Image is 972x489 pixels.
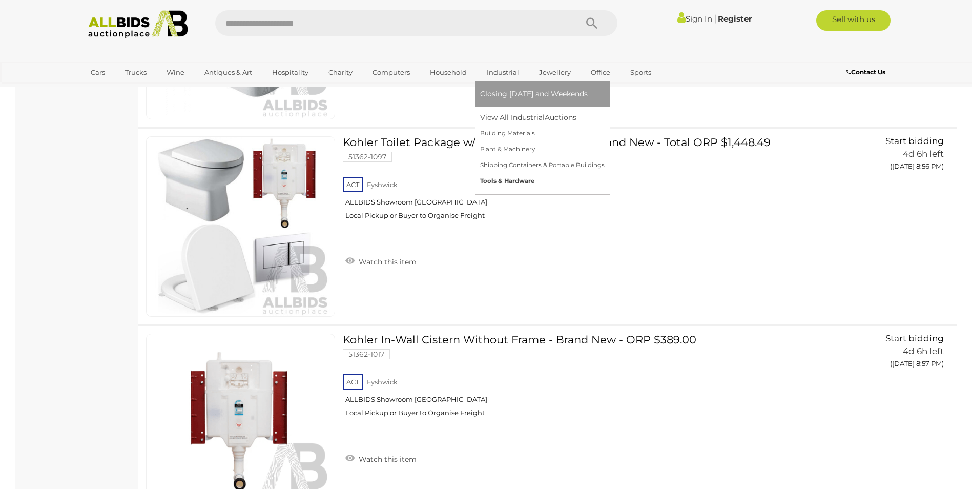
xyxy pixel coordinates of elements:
a: [GEOGRAPHIC_DATA] [84,81,170,98]
span: | [714,13,716,24]
a: Industrial [480,64,526,81]
a: Watch this item [343,451,419,466]
a: Antiques & Art [198,64,259,81]
a: Register [718,14,752,24]
a: Computers [366,64,417,81]
a: Trucks [118,64,153,81]
a: Sports [624,64,658,81]
img: 51362-1097a.jpg [151,137,330,316]
a: Household [423,64,473,81]
a: Sell with us [816,10,891,31]
a: Watch this item [343,253,419,269]
a: Kohler Toilet Package w/ YEAUPE Toilet Seat - Brand New - Total ORP $1,448.49 51362-1097 ACT Fysh... [350,136,813,228]
span: Start bidding [885,136,944,146]
a: Jewellery [532,64,577,81]
a: Wine [160,64,191,81]
span: Watch this item [356,455,417,464]
a: Hospitality [265,64,315,81]
img: Allbids.com.au [82,10,194,38]
span: Watch this item [356,257,417,267]
b: Contact Us [846,68,885,76]
a: Cars [84,64,112,81]
a: Start bidding 4d 6h left ([DATE] 8:56 PM) [828,136,946,176]
span: Start bidding [885,333,944,343]
a: Contact Us [846,67,888,78]
a: Start bidding 4d 6h left ([DATE] 8:57 PM) [828,334,946,374]
a: Sign In [677,14,712,24]
a: Office [584,64,617,81]
a: Charity [322,64,359,81]
button: Search [566,10,617,36]
a: Kohler In-Wall Cistern Without Frame - Brand New - ORP $389.00 51362-1017 ACT Fyshwick ALLBIDS Sh... [350,334,813,425]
